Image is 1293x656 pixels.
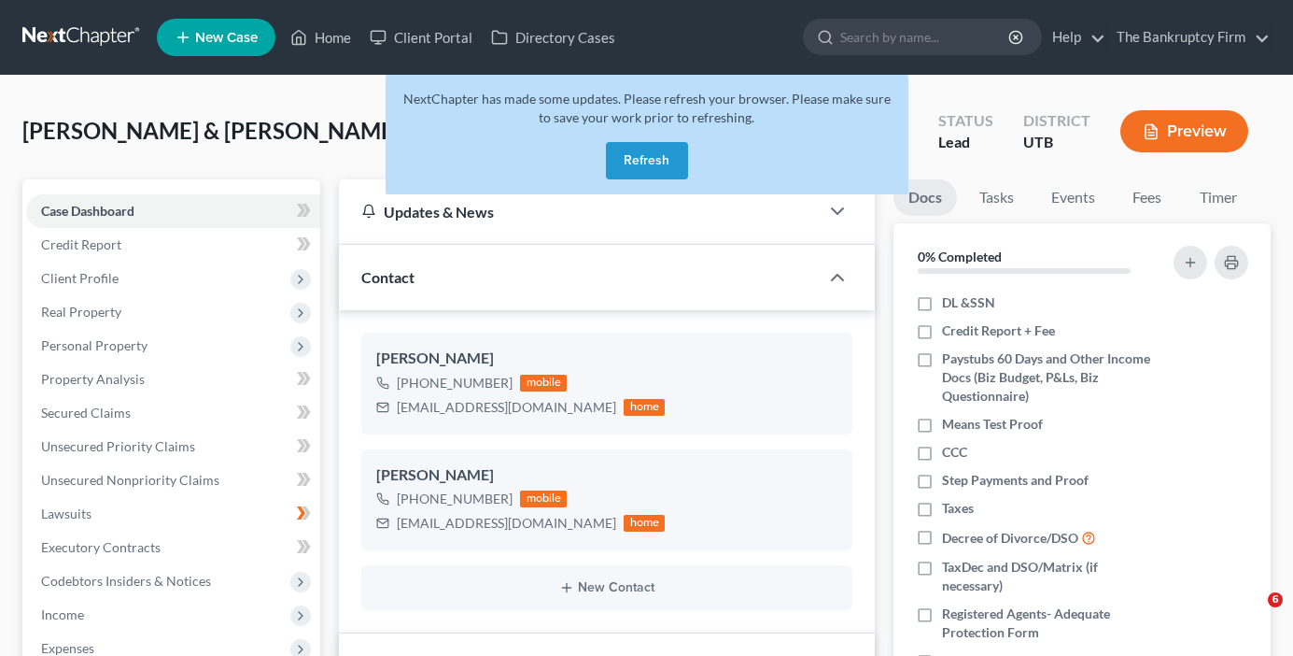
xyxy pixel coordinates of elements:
[41,236,121,252] span: Credit Report
[624,399,665,416] div: home
[376,580,837,595] button: New Contact
[41,606,84,622] span: Income
[942,349,1160,406] span: Paystubs 60 Days and Other Income Docs (Biz Budget, P&Ls, Biz Questionnaire)
[26,497,320,531] a: Lawsuits
[964,179,1029,216] a: Tasks
[397,514,616,533] div: [EMAIL_ADDRESS][DOMAIN_NAME]
[41,640,94,656] span: Expenses
[520,375,567,392] div: mobile
[624,515,665,532] div: home
[360,21,482,54] a: Client Portal
[41,270,119,286] span: Client Profile
[1023,110,1090,132] div: District
[942,605,1160,642] span: Registered Agents- Adequate Protection Form
[26,531,320,564] a: Executory Contracts
[938,110,993,132] div: Status
[1268,592,1283,607] span: 6
[281,21,360,54] a: Home
[26,396,320,430] a: Secured Claims
[942,293,995,312] span: DL &SSN
[41,573,211,589] span: Codebtors Insiders & Notices
[41,506,91,521] span: Lawsuits
[1117,179,1177,216] a: Fees
[1230,592,1274,637] iframe: Intercom live chat
[41,438,195,454] span: Unsecured Priority Claims
[41,371,145,387] span: Property Analysis
[26,228,320,262] a: Credit Report
[1036,179,1110,216] a: Events
[41,337,148,353] span: Personal Property
[918,249,1002,264] strong: 0% Completed
[361,202,796,221] div: Updates & News
[840,20,1011,54] input: Search by name...
[41,405,131,421] span: Secured Claims
[942,443,967,462] span: CCC
[482,21,625,54] a: Directory Cases
[397,375,513,391] span: [PHONE_NUMBER]
[376,348,837,370] div: [PERSON_NAME]
[942,529,1078,548] span: Decree of Divorce/DSO
[942,499,974,518] span: Taxes
[893,179,957,216] a: Docs
[942,471,1089,490] span: Step Payments and Proof
[376,464,837,487] div: [PERSON_NAME]
[942,415,1043,434] span: Means Test Proof
[26,194,320,228] a: Case Dashboard
[41,472,219,488] span: Unsecured Nonpriority Claims
[606,142,688,179] button: Refresh
[938,132,993,153] div: Lead
[26,430,320,463] a: Unsecured Priority Claims
[942,321,1055,340] span: Credit Report + Fee
[1185,179,1252,216] a: Timer
[41,304,121,320] span: Real Property
[1120,110,1248,152] button: Preview
[41,539,161,555] span: Executory Contracts
[26,463,320,497] a: Unsecured Nonpriority Claims
[26,363,320,396] a: Property Analysis
[520,491,567,507] div: mobile
[195,31,258,45] span: New Case
[1023,132,1090,153] div: UTB
[397,491,513,506] span: [PHONE_NUMBER]
[361,268,415,286] span: Contact
[1043,21,1105,54] a: Help
[942,558,1160,595] span: TaxDec and DSO/Matrix (if necessary)
[41,203,134,219] span: Case Dashboard
[403,91,891,125] span: NextChapter has made some updates. Please refresh your browser. Please make sure to save your wor...
[1107,21,1270,54] a: The Bankruptcy Firm
[397,398,616,417] div: [EMAIL_ADDRESS][DOMAIN_NAME]
[22,117,401,144] span: [PERSON_NAME] & [PERSON_NAME]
